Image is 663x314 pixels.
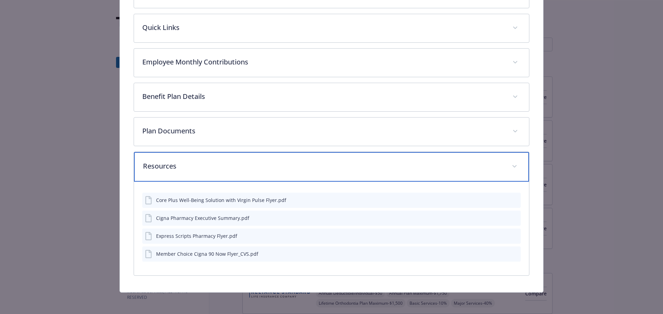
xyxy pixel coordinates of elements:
div: Benefit Plan Details [134,83,529,111]
button: preview file [512,196,518,204]
p: Employee Monthly Contributions [142,57,505,67]
button: download file [501,232,506,240]
div: Core Plus Well-Being Solution with Virgin Pulse Flyer.pdf [156,196,286,204]
div: Resources [134,152,529,182]
button: preview file [512,232,518,240]
div: Member Choice Cigna 90 Now Flyer_CVS.pdf [156,250,258,257]
p: Resources [143,161,504,171]
div: Plan Documents [134,118,529,146]
p: Plan Documents [142,126,505,136]
div: Cigna Pharmacy Executive Summary.pdf [156,214,249,222]
div: Express Scripts Pharmacy Flyer.pdf [156,232,237,240]
button: download file [501,214,506,222]
button: preview file [512,250,518,257]
p: Quick Links [142,22,505,33]
button: download file [501,250,506,257]
button: preview file [512,214,518,222]
div: Resources [134,182,529,275]
button: download file [501,196,506,204]
div: Quick Links [134,14,529,42]
div: Employee Monthly Contributions [134,49,529,77]
p: Benefit Plan Details [142,91,505,102]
